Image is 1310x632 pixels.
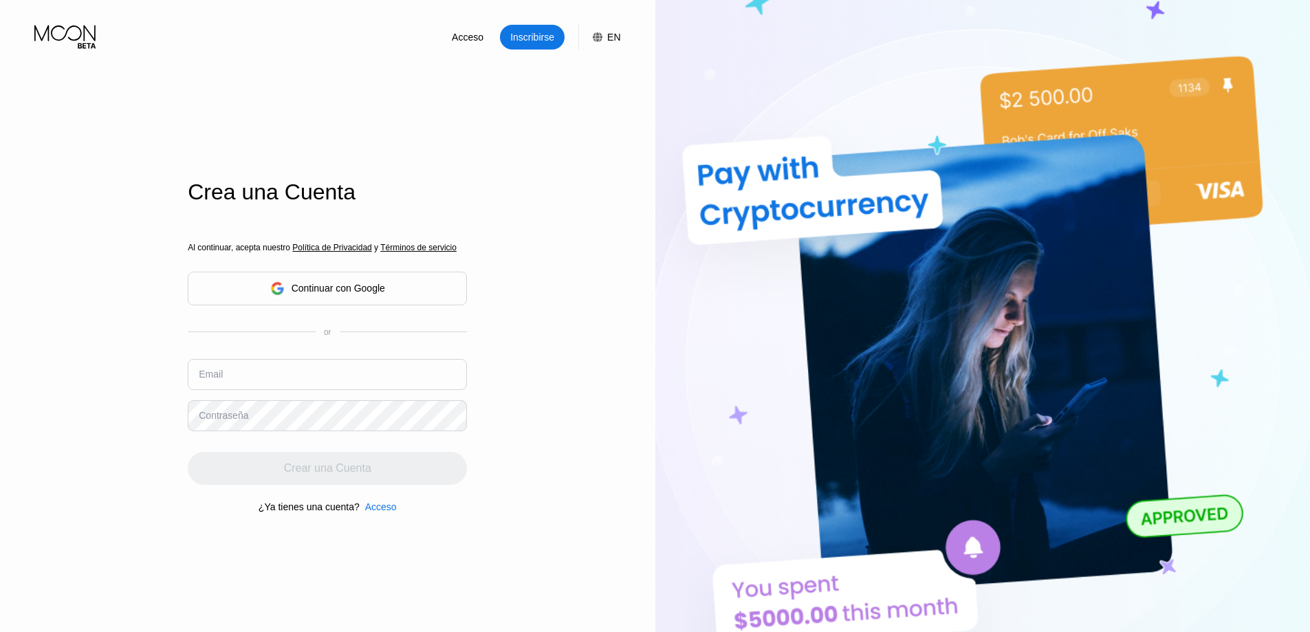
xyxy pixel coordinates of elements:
div: Al continuar, acepta nuestro [188,243,467,252]
div: Acceso [450,30,485,44]
span: Términos de servicio [380,243,457,252]
div: EN [607,32,620,43]
span: Política de Privacidad [292,243,371,252]
div: ¿Ya tienes una cuenta? [259,501,360,512]
div: Continuar con Google [292,283,385,294]
div: Email [199,369,223,380]
div: Contraseña [199,410,248,421]
div: Inscribirse [509,30,556,44]
div: EN [578,25,620,50]
div: Crea una Cuenta [188,179,467,205]
div: Acceso [360,501,397,512]
span: y [372,243,380,252]
div: or [324,327,331,337]
div: Inscribirse [500,25,565,50]
div: Continuar con Google [188,272,467,305]
div: Acceso [365,501,397,512]
div: Acceso [435,25,500,50]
